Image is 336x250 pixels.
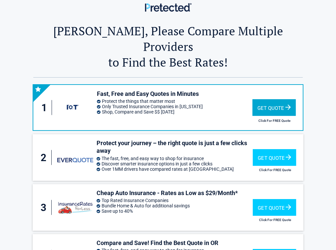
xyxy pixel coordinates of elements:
li: Top Rated Insurance Companies [97,198,253,203]
div: 1 [40,100,52,115]
li: Over 1MM drivers have compared rates at [GEOGRAPHIC_DATA] [97,166,253,172]
div: Get Quote [253,199,296,216]
li: Bundle Home & Auto for additional savings [97,203,253,208]
li: The fast, free, and easy way to shop for insurance [97,156,253,161]
h3: Protect your journey – the right quote is just a few clicks away [97,139,253,155]
li: Protect the things that matter most [97,99,252,104]
img: insuranceratesforless's logo [57,199,93,216]
h2: [PERSON_NAME], Please Compare Multiple Providers to Find the Best Rates! [33,23,302,70]
li: Save up to 40% [97,208,253,214]
div: 2 [39,150,52,165]
h3: Fast, Free and Easy Quotes in Minutes [97,90,252,98]
img: everquote's logo [57,158,93,162]
img: protect's logo [58,99,94,117]
h2: Click For FREE Quote [253,168,297,172]
li: Only Trusted Insurance Companies in [US_STATE] [97,104,252,109]
h2: Click For FREE Quote [252,119,297,123]
h2: Click For FREE Quote [253,218,297,222]
li: Shop, Compare and Save $$ [DATE] [97,109,252,115]
div: Get Quote [253,149,296,166]
div: 3 [39,200,52,215]
h3: Compare and Save! Find the Best Quote in OR [97,239,253,247]
li: Discover smarter insurance options in just a few clicks [97,161,253,166]
h3: Cheap Auto Insurance - Rates as Low as $29/Month* [97,189,253,197]
img: Main Logo [145,3,191,11]
div: Get Quote [252,99,296,116]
